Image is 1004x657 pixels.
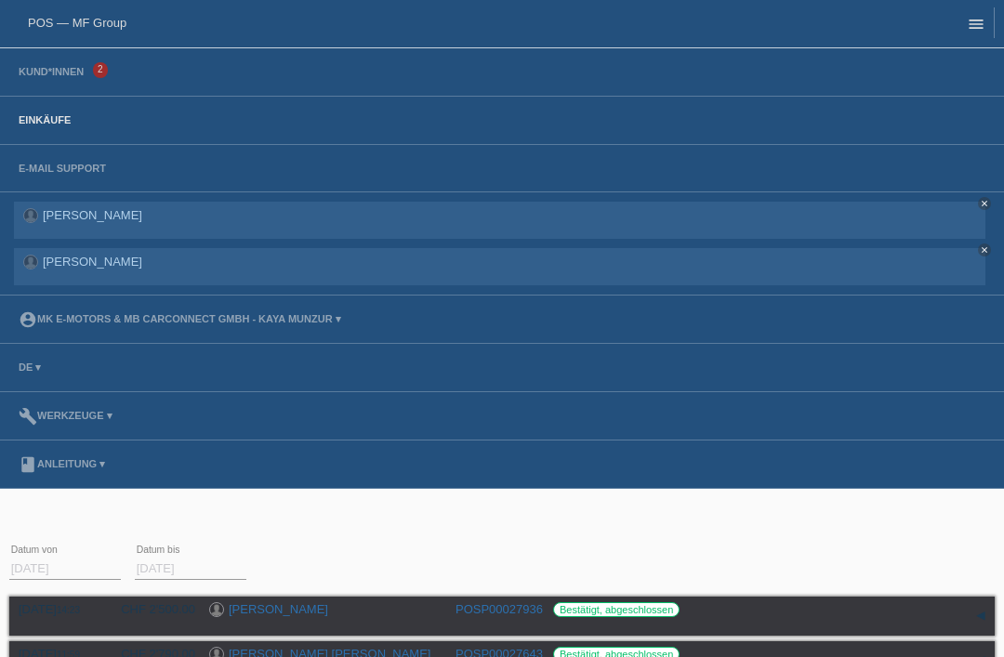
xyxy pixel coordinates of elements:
a: POSP00027936 [456,602,543,616]
a: bookAnleitung ▾ [9,458,114,469]
a: close [978,197,991,210]
a: [PERSON_NAME] [43,208,142,222]
a: account_circleMK E-MOTORS & MB CarConnect GmbH - Kaya Munzur ▾ [9,313,350,324]
a: [PERSON_NAME] [43,255,142,269]
a: E-Mail Support [9,163,115,174]
a: close [978,243,991,256]
a: Einkäufe [9,114,80,125]
i: menu [967,15,985,33]
a: Kund*innen [9,66,93,77]
span: 14:23 [57,605,80,615]
a: buildWerkzeuge ▾ [9,410,122,421]
a: [PERSON_NAME] [229,602,328,616]
i: close [980,245,989,255]
i: close [980,199,989,208]
span: 2 [93,62,108,78]
div: CHF 2'500.00 [107,602,195,616]
i: account_circle [19,310,37,329]
div: auf-/zuklappen [967,602,995,630]
i: book [19,455,37,474]
div: [DATE] [19,602,93,616]
a: menu [958,18,995,29]
i: build [19,407,37,426]
label: Bestätigt, abgeschlossen [553,602,680,617]
a: POS — MF Group [28,16,126,30]
a: DE ▾ [9,361,50,373]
